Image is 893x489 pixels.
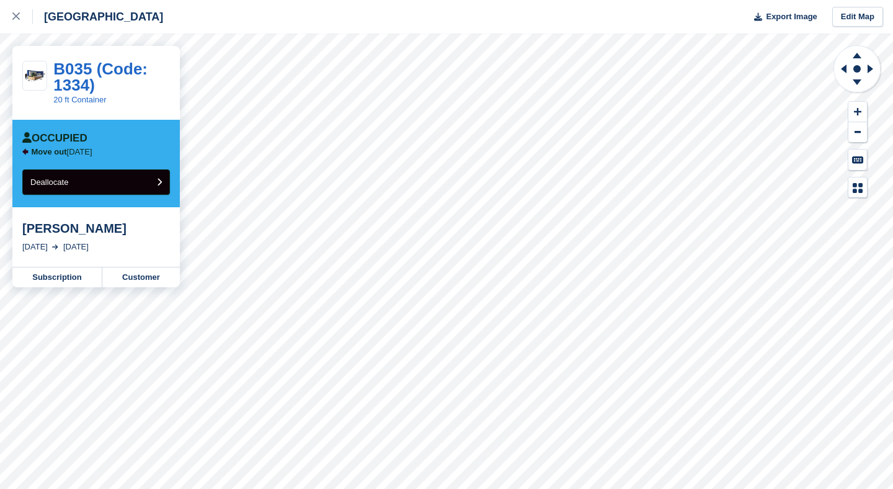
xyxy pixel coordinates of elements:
div: [DATE] [22,241,48,253]
span: Export Image [766,11,817,23]
button: Keyboard Shortcuts [848,150,867,170]
button: Map Legend [848,177,867,198]
img: arrow-left-icn-90495f2de72eb5bd0bd1c3c35deca35cc13f817d75bef06ecd7c0b315636ce7e.svg [22,148,29,155]
a: Subscription [12,267,102,287]
div: [DATE] [63,241,89,253]
a: Edit Map [832,7,883,27]
a: 20 ft Container [53,95,106,104]
img: 20-ft-container.jpg [23,67,47,85]
span: Deallocate [30,177,68,187]
div: Occupied [22,132,87,145]
a: Customer [102,267,180,287]
button: Zoom In [848,102,867,122]
div: [GEOGRAPHIC_DATA] [33,9,163,24]
button: Deallocate [22,169,170,195]
a: B035 (Code: 1334) [53,60,148,94]
img: arrow-right-light-icn-cde0832a797a2874e46488d9cf13f60e5c3a73dbe684e267c42b8395dfbc2abf.svg [52,244,58,249]
div: [PERSON_NAME] [22,221,170,236]
button: Export Image [747,7,817,27]
p: [DATE] [32,147,92,157]
span: Move out [32,147,67,156]
button: Zoom Out [848,122,867,143]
